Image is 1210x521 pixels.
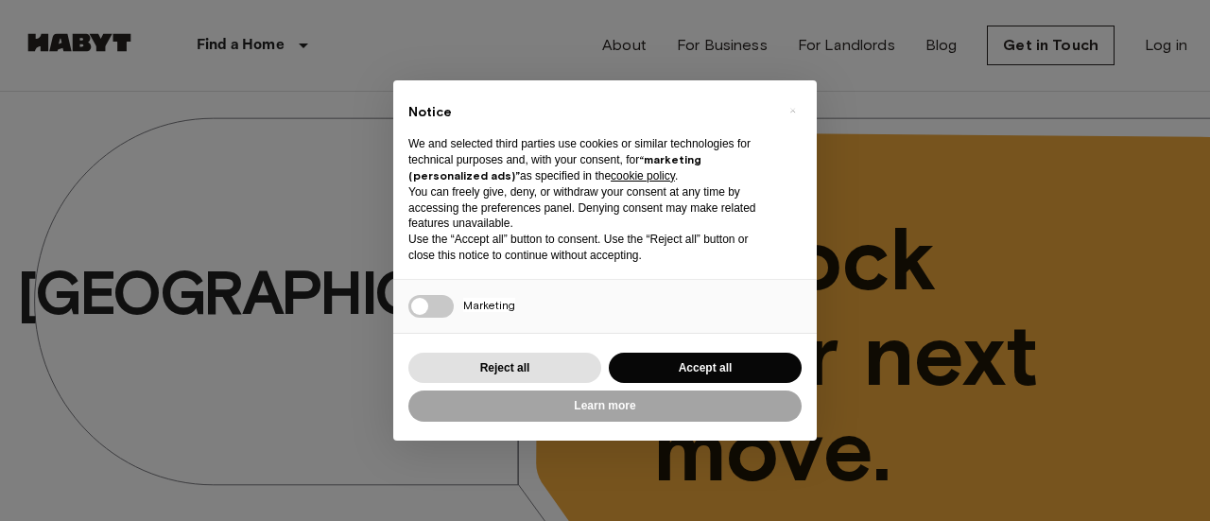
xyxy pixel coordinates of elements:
strong: “marketing (personalized ads)” [408,152,701,182]
button: Reject all [408,353,601,384]
span: × [789,99,796,122]
button: Accept all [609,353,802,384]
button: Close this notice [777,96,807,126]
h2: Notice [408,103,771,122]
a: cookie policy [611,169,675,182]
span: Marketing [463,298,515,312]
p: Use the “Accept all” button to consent. Use the “Reject all” button or close this notice to conti... [408,232,771,264]
p: We and selected third parties use cookies or similar technologies for technical purposes and, wit... [408,136,771,183]
button: Learn more [408,391,802,422]
p: You can freely give, deny, or withdraw your consent at any time by accessing the preferences pane... [408,184,771,232]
